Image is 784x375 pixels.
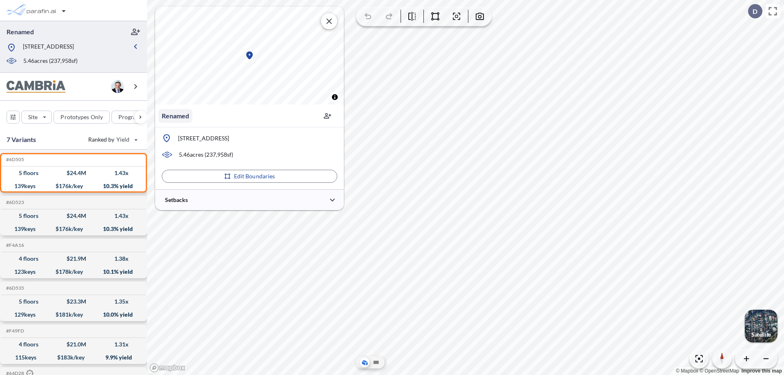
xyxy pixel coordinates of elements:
[371,357,381,367] button: Site Plan
[111,111,156,124] button: Program
[118,113,141,121] p: Program
[234,172,275,180] p: Edit Boundaries
[23,42,74,53] p: [STREET_ADDRESS]
[178,134,229,142] p: [STREET_ADDRESS]
[60,113,103,121] p: Prototypes Only
[23,57,78,66] p: 5.46 acres ( 237,958 sf)
[155,7,344,104] canvas: Map
[4,200,24,205] h5: Click to copy the code
[360,357,370,367] button: Aerial View
[4,157,24,162] h5: Click to copy the code
[53,111,110,124] button: Prototypes Only
[332,93,337,102] span: Toggle attribution
[21,111,52,124] button: Site
[245,51,254,60] div: Map marker
[149,363,185,373] a: Mapbox homepage
[116,135,130,144] span: Yield
[4,242,24,248] h5: Click to copy the code
[179,151,233,159] p: 5.46 acres ( 237,958 sf)
[7,27,34,36] p: Renamed
[4,285,24,291] h5: Click to copy the code
[699,368,739,374] a: OpenStreetMap
[4,328,24,334] h5: Click to copy the code
[751,331,771,338] p: Satellite
[745,310,777,342] button: Switcher ImageSatellite
[742,368,782,374] a: Improve this map
[162,170,337,183] button: Edit Boundaries
[82,133,143,146] button: Ranked by Yield
[165,196,188,204] p: Setbacks
[7,135,36,144] p: 7 Variants
[745,310,777,342] img: Switcher Image
[162,111,189,121] p: Renamed
[330,92,340,102] button: Toggle attribution
[111,80,124,93] img: user logo
[753,8,757,15] p: D
[7,80,65,93] img: BrandImage
[676,368,698,374] a: Mapbox
[28,113,38,121] p: Site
